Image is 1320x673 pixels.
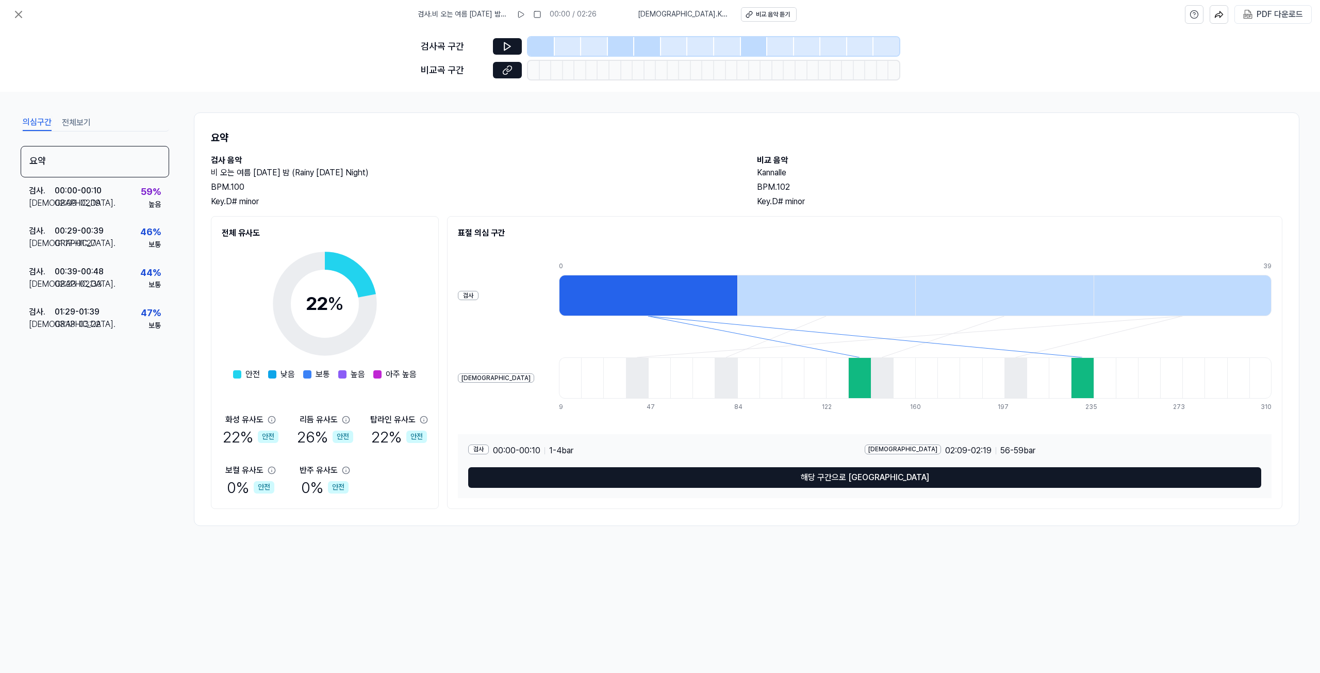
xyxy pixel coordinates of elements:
[822,403,844,412] div: 122
[55,225,104,237] div: 00:29 - 00:39
[306,290,344,318] div: 22
[55,185,102,197] div: 00:00 - 00:10
[225,414,263,426] div: 화성 유사도
[550,9,597,20] div: 00:00 / 02:26
[327,292,344,315] span: %
[333,431,353,443] div: 안전
[55,237,96,250] div: 01:17 - 01:27
[222,227,428,239] h2: 전체 유사도
[140,225,161,240] div: 46 %
[998,403,1020,412] div: 197
[559,262,737,271] div: 0
[1241,6,1305,23] button: PDF 다운로드
[21,146,169,177] div: 요약
[945,445,992,457] span: 02:09 - 02:19
[559,403,581,412] div: 9
[1185,5,1203,24] button: help
[458,373,534,383] div: [DEMOGRAPHIC_DATA]
[211,167,736,179] h2: 비 오는 여름 [DATE] 밤 (Rainy [DATE] Night)
[757,167,1282,179] h2: Kannalle
[297,426,353,448] div: 26 %
[1085,403,1108,412] div: 235
[1214,10,1224,19] img: share
[148,240,161,250] div: 보통
[245,368,260,381] span: 안전
[468,445,489,454] div: 검사
[55,278,102,290] div: 02:23 - 02:33
[140,266,161,281] div: 44 %
[370,414,416,426] div: 탑라인 유사도
[386,368,417,381] span: 아주 높음
[29,197,55,209] div: [DEMOGRAPHIC_DATA] .
[865,445,941,454] div: [DEMOGRAPHIC_DATA]
[254,481,274,494] div: 안전
[493,445,540,457] span: 00:00 - 00:10
[148,280,161,290] div: 보통
[458,227,1272,239] h2: 표절 의심 구간
[211,195,736,208] div: Key. D# minor
[211,154,736,167] h2: 검사 음악
[300,464,338,477] div: 반주 유사도
[29,266,55,278] div: 검사 .
[29,278,55,290] div: [DEMOGRAPHIC_DATA] .
[55,306,100,318] div: 01:29 - 01:39
[418,9,508,20] span: 검사 . 비 오는 여름 [DATE] 밤 (Rainy [DATE] Night)
[647,403,669,412] div: 47
[211,181,736,193] div: BPM. 100
[1261,403,1272,412] div: 310
[468,467,1261,488] button: 해당 구간으로 [GEOGRAPHIC_DATA]
[148,321,161,331] div: 보통
[421,39,487,54] div: 검사곡 구간
[1263,262,1272,271] div: 39
[148,200,161,210] div: 높음
[55,266,104,278] div: 00:39 - 00:48
[23,114,52,131] button: 의심구간
[29,225,55,237] div: 검사 .
[458,291,478,301] div: 검사
[300,414,338,426] div: 리듬 유사도
[55,318,101,331] div: 03:13 - 03:22
[741,7,797,22] button: 비교 음악 듣기
[225,464,263,477] div: 보컬 유사도
[1243,10,1252,19] img: PDF Download
[328,481,349,494] div: 안전
[1173,403,1195,412] div: 273
[757,195,1282,208] div: Key. D# minor
[29,237,55,250] div: [DEMOGRAPHIC_DATA] .
[223,426,278,448] div: 22 %
[351,368,365,381] span: 높음
[734,403,756,412] div: 84
[638,9,729,20] span: [DEMOGRAPHIC_DATA] . Kannalle
[29,306,55,318] div: 검사 .
[301,477,349,498] div: 0 %
[421,63,487,78] div: 비교곡 구간
[549,445,573,457] span: 1 - 4 bar
[62,114,91,131] button: 전체보기
[757,154,1282,167] h2: 비교 음악
[406,431,427,443] div: 안전
[371,426,427,448] div: 22 %
[29,318,55,331] div: [DEMOGRAPHIC_DATA] .
[1257,8,1303,21] div: PDF 다운로드
[756,10,790,19] div: 비교 음악 듣기
[211,129,1282,146] h1: 요약
[910,403,932,412] div: 160
[316,368,330,381] span: 보통
[141,306,161,321] div: 47 %
[227,477,274,498] div: 0 %
[258,431,278,443] div: 안전
[757,181,1282,193] div: BPM. 102
[141,185,161,200] div: 59 %
[55,197,101,209] div: 02:09 - 02:19
[280,368,295,381] span: 낮음
[1000,445,1035,457] span: 56 - 59 bar
[29,185,55,197] div: 검사 .
[1190,9,1199,20] svg: help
